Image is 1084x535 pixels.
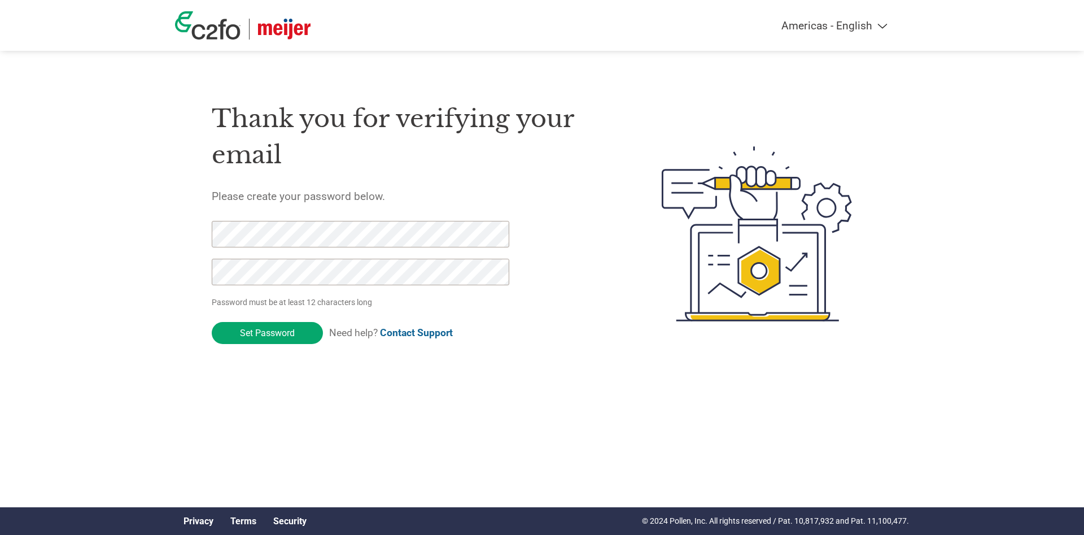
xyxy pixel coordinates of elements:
[380,327,453,338] a: Contact Support
[642,515,909,527] p: © 2024 Pollen, Inc. All rights reserved / Pat. 10,817,932 and Pat. 11,100,477.
[230,516,256,527] a: Terms
[183,516,213,527] a: Privacy
[212,101,608,173] h1: Thank you for verifying your email
[329,327,453,338] span: Need help?
[175,11,241,40] img: c2fo logo
[212,297,513,308] p: Password must be at least 12 characters long
[212,190,608,203] h5: Please create your password below.
[273,516,307,527] a: Security
[212,322,323,344] input: Set Password
[641,84,873,384] img: create-password
[258,19,311,40] img: Meijer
